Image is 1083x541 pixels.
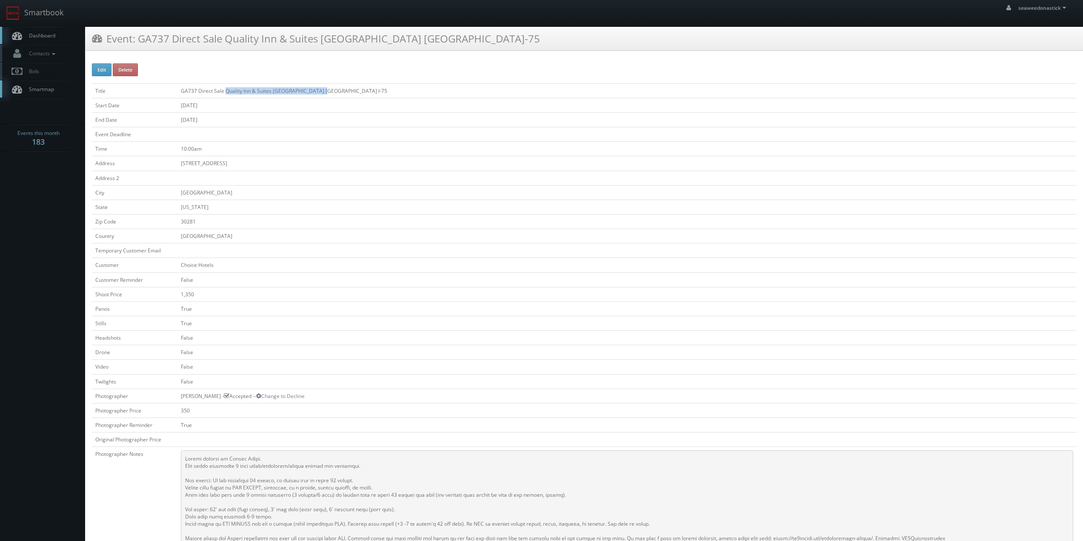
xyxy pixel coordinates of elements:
td: Address 2 [92,171,177,185]
td: 10:00am [177,142,1077,156]
td: True [177,316,1077,330]
td: Video [92,360,177,374]
td: Headshots [92,331,177,345]
td: False [177,360,1077,374]
td: Original Photographer Price [92,432,177,447]
td: True [177,418,1077,432]
td: True [177,301,1077,316]
td: Country [92,229,177,243]
span: Events this month [17,129,60,137]
td: [STREET_ADDRESS] [177,156,1077,171]
td: Twilights [92,374,177,389]
td: Address [92,156,177,171]
td: [GEOGRAPHIC_DATA] [177,185,1077,200]
td: [US_STATE] [177,200,1077,214]
td: Shoot Price [92,287,177,301]
td: False [177,331,1077,345]
td: Customer [92,258,177,272]
td: Drone [92,345,177,360]
button: Delete [113,63,138,76]
td: False [177,345,1077,360]
span: Dashboard [25,32,55,39]
td: Stills [92,316,177,330]
td: False [177,272,1077,287]
span: Smartmap [25,86,54,93]
td: Start Date [92,98,177,112]
strong: 183 [32,137,45,147]
td: Event Deadline [92,127,177,142]
td: Temporary Customer Email [92,243,177,258]
td: [PERSON_NAME] - Accepted -- [177,389,1077,403]
button: Edit [92,63,111,76]
td: 350 [177,403,1077,418]
td: City [92,185,177,200]
td: False [177,374,1077,389]
img: smartbook-logo.png [6,6,20,20]
td: Choice Hotels [177,258,1077,272]
td: Panos [92,301,177,316]
span: Contacts [25,50,57,57]
td: GA737 Direct Sale Quality Inn & Suites [GEOGRAPHIC_DATA] [GEOGRAPHIC_DATA] I-75 [177,83,1077,98]
td: 30281 [177,214,1077,229]
h3: Event: GA737 Direct Sale Quality Inn & Suites [GEOGRAPHIC_DATA] [GEOGRAPHIC_DATA]-75 [92,31,540,46]
td: End Date [92,112,177,127]
span: seaweedonastick [1018,4,1069,11]
td: 1,350 [177,287,1077,301]
td: Photographer Price [92,403,177,418]
td: Photographer [92,389,177,403]
td: [DATE] [177,98,1077,112]
td: [DATE] [177,112,1077,127]
td: Time [92,142,177,156]
td: [GEOGRAPHIC_DATA] [177,229,1077,243]
td: Customer Reminder [92,272,177,287]
td: State [92,200,177,214]
td: Title [92,83,177,98]
a: Change to Decline [256,392,305,400]
td: Photographer Reminder [92,418,177,432]
span: Bids [25,68,39,75]
td: Zip Code [92,214,177,229]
